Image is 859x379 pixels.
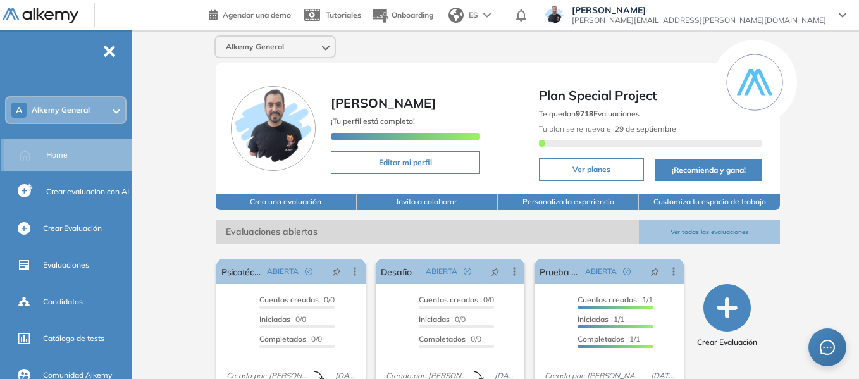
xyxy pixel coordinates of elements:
button: Invita a colaborar [357,194,498,210]
b: 29 de septiembre [613,124,676,134]
a: Prueba - AlfaPeople - Sofi [540,259,580,284]
b: 9718 [576,109,593,118]
span: Te quedan Evaluaciones [539,109,640,118]
img: Foto de perfil [231,86,316,171]
span: ABIERTA [426,266,457,277]
button: Onboarding [371,2,433,29]
span: Completados [419,334,466,344]
button: Ver todas las evaluaciones [639,220,780,244]
span: Cuentas creadas [419,295,478,304]
span: ¡Tu perfil está completo! [331,116,415,126]
span: 0/0 [259,314,306,324]
button: Customiza tu espacio de trabajo [639,194,780,210]
span: check-circle [305,268,312,275]
a: Agendar una demo [209,6,291,22]
button: pushpin [323,261,350,282]
img: world [448,8,464,23]
button: Crea una evaluación [216,194,357,210]
span: Tu plan se renueva el [539,124,676,134]
span: Tutoriales [326,10,361,20]
span: 0/0 [419,314,466,324]
span: 1/1 [578,334,640,344]
span: check-circle [623,268,631,275]
span: Crear Evaluación [43,223,102,234]
button: pushpin [641,261,669,282]
span: 0/0 [259,334,322,344]
a: Psicotécnico Personalizado [221,259,262,284]
span: Alkemy General [32,105,90,115]
img: Logo [3,8,78,24]
span: [PERSON_NAME] [572,5,826,15]
span: Cuentas creadas [578,295,637,304]
span: [PERSON_NAME][EMAIL_ADDRESS][PERSON_NAME][DOMAIN_NAME] [572,15,826,25]
span: 0/0 [259,295,335,304]
span: Cuentas creadas [259,295,319,304]
span: check-circle [464,268,471,275]
span: [PERSON_NAME] [331,95,436,111]
span: Iniciadas [419,314,450,324]
button: ¡Recomienda y gana! [655,159,763,181]
span: Candidatos [43,296,83,308]
img: arrow [483,13,491,18]
span: Crear Evaluación [697,337,757,348]
span: Iniciadas [259,314,290,324]
span: ABIERTA [267,266,299,277]
span: Home [46,149,68,161]
span: Plan Special Project [539,86,763,105]
span: ABIERTA [585,266,617,277]
span: message [820,340,835,355]
span: Evaluaciones abiertas [216,220,639,244]
button: pushpin [481,261,509,282]
span: pushpin [650,266,659,276]
span: A [16,105,22,115]
span: 0/0 [419,334,481,344]
span: Onboarding [392,10,433,20]
span: Crear evaluacion con AI [46,186,129,197]
span: Catálogo de tests [43,333,104,344]
span: ES [469,9,478,21]
span: Completados [259,334,306,344]
span: Evaluaciones [43,259,89,271]
span: Completados [578,334,624,344]
span: 0/0 [419,295,494,304]
button: Crear Evaluación [697,284,757,348]
button: Editar mi perfil [331,151,480,174]
span: Alkemy General [226,42,284,52]
span: pushpin [491,266,500,276]
button: Personaliza la experiencia [498,194,639,210]
button: Ver planes [539,158,644,181]
span: 1/1 [578,314,624,324]
span: Agendar una demo [223,10,291,20]
span: 1/1 [578,295,653,304]
span: pushpin [332,266,341,276]
a: Desafio [381,259,412,284]
span: Iniciadas [578,314,609,324]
